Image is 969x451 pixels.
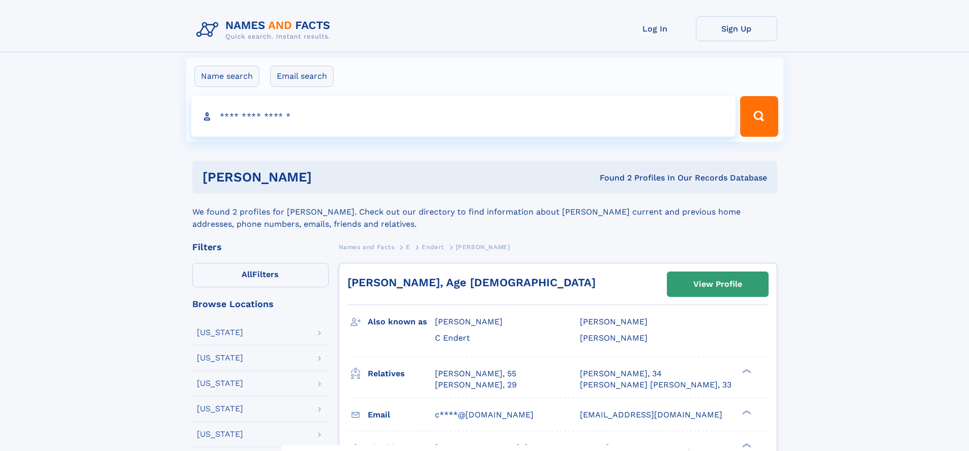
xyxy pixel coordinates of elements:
[580,333,648,343] span: [PERSON_NAME]
[696,16,777,41] a: Sign Up
[422,244,444,251] span: Endert
[422,240,444,253] a: Endert
[368,365,435,382] h3: Relatives
[197,405,243,413] div: [US_STATE]
[435,317,503,326] span: [PERSON_NAME]
[740,409,752,415] div: ❯
[740,96,778,137] button: Search Button
[192,194,777,230] div: We found 2 profiles for [PERSON_NAME]. Check out our directory to find information about [PERSON_...
[406,240,410,253] a: E
[693,273,742,296] div: View Profile
[197,354,243,362] div: [US_STATE]
[580,368,662,379] a: [PERSON_NAME], 34
[456,172,767,184] div: Found 2 Profiles In Our Records Database
[192,299,329,309] div: Browse Locations
[580,317,648,326] span: [PERSON_NAME]
[197,379,243,387] div: [US_STATE]
[368,406,435,424] h3: Email
[194,66,259,87] label: Name search
[339,240,395,253] a: Names and Facts
[580,379,731,390] a: [PERSON_NAME] [PERSON_NAME], 33
[242,269,252,279] span: All
[197,430,243,438] div: [US_STATE]
[192,263,329,287] label: Filters
[667,272,768,296] a: View Profile
[406,244,410,251] span: E
[270,66,334,87] label: Email search
[435,333,470,343] span: C Endert
[202,171,456,184] h1: [PERSON_NAME]
[347,276,596,289] a: [PERSON_NAME], Age [DEMOGRAPHIC_DATA]
[191,96,736,137] input: search input
[192,16,339,44] img: Logo Names and Facts
[740,368,752,374] div: ❯
[614,16,696,41] a: Log In
[192,243,329,252] div: Filters
[580,410,722,419] span: [EMAIL_ADDRESS][DOMAIN_NAME]
[435,379,517,390] a: [PERSON_NAME], 29
[435,368,516,379] a: [PERSON_NAME], 55
[740,442,752,448] div: ❯
[368,313,435,330] h3: Also known as
[456,244,510,251] span: [PERSON_NAME]
[197,328,243,337] div: [US_STATE]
